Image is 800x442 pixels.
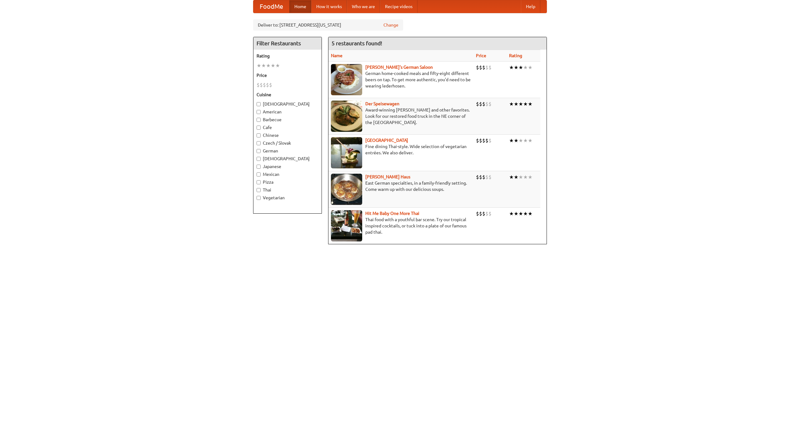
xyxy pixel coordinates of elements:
li: ★ [528,174,532,181]
li: $ [479,64,482,71]
li: $ [266,82,269,88]
a: Rating [509,53,522,58]
li: ★ [523,64,528,71]
label: [DEMOGRAPHIC_DATA] [257,101,318,107]
input: [DEMOGRAPHIC_DATA] [257,102,261,106]
input: Cafe [257,126,261,130]
li: $ [476,210,479,217]
input: Czech / Slovak [257,141,261,145]
li: ★ [528,210,532,217]
img: kohlhaus.jpg [331,174,362,205]
b: [GEOGRAPHIC_DATA] [365,138,408,143]
input: Japanese [257,165,261,169]
img: satay.jpg [331,137,362,168]
label: Japanese [257,163,318,170]
input: Mexican [257,172,261,176]
div: Deliver to: [STREET_ADDRESS][US_STATE] [253,19,403,31]
a: Who we are [347,0,380,13]
p: German home-cooked meals and fifty-eight different beers on tap. To get more authentic, you'd nee... [331,70,471,89]
li: ★ [523,137,528,144]
li: $ [485,137,488,144]
li: $ [485,210,488,217]
label: Barbecue [257,117,318,123]
li: $ [263,82,266,88]
li: $ [476,101,479,107]
li: ★ [528,64,532,71]
li: $ [476,64,479,71]
li: $ [476,174,479,181]
li: $ [485,64,488,71]
li: ★ [518,137,523,144]
li: ★ [528,137,532,144]
li: ★ [509,101,514,107]
li: $ [476,137,479,144]
li: ★ [266,62,271,69]
li: $ [482,137,485,144]
h5: Rating [257,53,318,59]
li: ★ [523,101,528,107]
input: Thai [257,188,261,192]
h4: Filter Restaurants [253,37,322,50]
p: Award-winning [PERSON_NAME] and other favorites. Look for our restored food truck in the NE corne... [331,107,471,126]
p: Fine dining Thai-style. Wide selection of vegetarian entrées. We also deliver. [331,143,471,156]
li: ★ [528,101,532,107]
li: $ [488,174,492,181]
label: Cafe [257,124,318,131]
li: $ [482,174,485,181]
li: ★ [514,210,518,217]
label: German [257,148,318,154]
li: ★ [523,210,528,217]
li: $ [269,82,272,88]
li: ★ [523,174,528,181]
label: Chinese [257,132,318,138]
li: $ [479,101,482,107]
li: $ [482,64,485,71]
li: ★ [518,210,523,217]
a: [PERSON_NAME] Haus [365,174,410,179]
li: ★ [261,62,266,69]
a: Hit Me Baby One More Thai [365,211,419,216]
a: FoodMe [253,0,289,13]
h5: Cuisine [257,92,318,98]
li: $ [482,210,485,217]
input: American [257,110,261,114]
li: $ [488,101,492,107]
li: ★ [514,174,518,181]
a: Home [289,0,311,13]
img: esthers.jpg [331,64,362,95]
li: ★ [514,64,518,71]
li: ★ [518,174,523,181]
li: ★ [514,101,518,107]
li: ★ [271,62,275,69]
li: $ [482,101,485,107]
input: Vegetarian [257,196,261,200]
label: [DEMOGRAPHIC_DATA] [257,156,318,162]
li: $ [257,82,260,88]
ng-pluralize: 5 restaurants found! [332,40,382,46]
li: ★ [509,64,514,71]
li: $ [260,82,263,88]
li: ★ [518,64,523,71]
p: Thai food with a youthful bar scene. Try our tropical inspired cocktails, or tuck into a plate of... [331,216,471,235]
input: Barbecue [257,118,261,122]
input: [DEMOGRAPHIC_DATA] [257,157,261,161]
label: American [257,109,318,115]
li: ★ [509,174,514,181]
li: $ [488,64,492,71]
b: [PERSON_NAME]'s German Saloon [365,65,433,70]
p: East German specialties, in a family-friendly setting. Come warm up with our delicious soups. [331,180,471,192]
li: $ [488,137,492,144]
a: Name [331,53,342,58]
li: $ [488,210,492,217]
li: ★ [257,62,261,69]
li: ★ [509,137,514,144]
a: Der Speisewagen [365,101,399,106]
a: Help [521,0,540,13]
li: ★ [509,210,514,217]
label: Thai [257,187,318,193]
li: $ [485,101,488,107]
label: Vegetarian [257,195,318,201]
